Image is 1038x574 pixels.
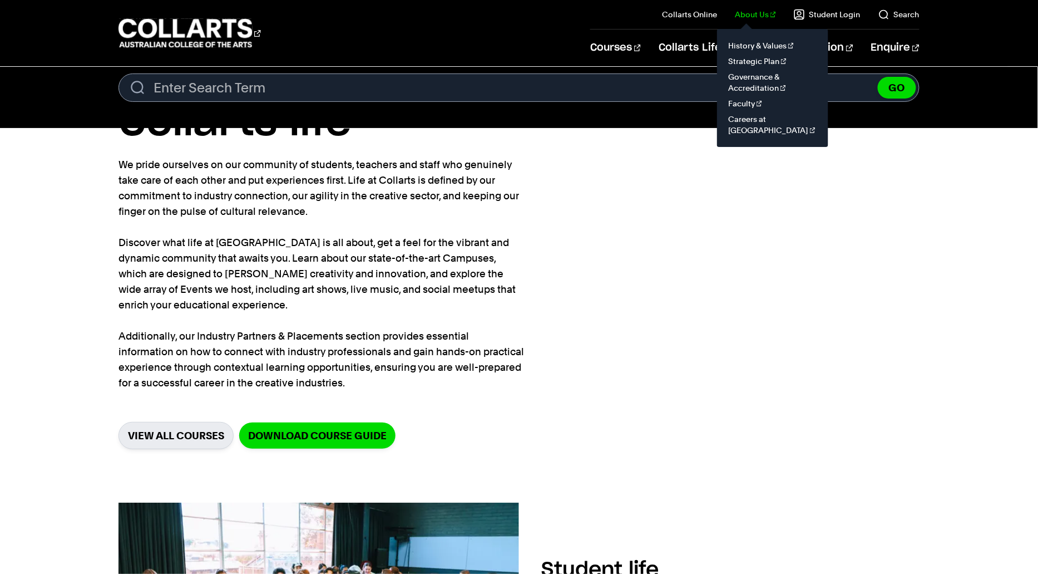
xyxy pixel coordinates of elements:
a: Enquire [871,30,920,66]
a: Courses [590,30,641,66]
a: History & Values [726,38,819,53]
a: Collarts Life [659,30,730,66]
a: Careers at [GEOGRAPHIC_DATA] [726,111,819,138]
button: GO [878,77,916,99]
p: We pride ourselves on our community of students, teachers and staff who genuinely take care of ea... [118,157,525,391]
a: Student Login [794,9,861,20]
a: VIEW ALL COURSES [118,422,234,449]
a: Faculty [726,96,819,111]
a: Search [878,9,920,20]
a: Governance & Accreditation [726,69,819,96]
input: Enter Search Term [118,73,920,102]
a: Download Course Guide [239,423,396,449]
a: About Us [735,9,776,20]
a: Strategic Plan [726,53,819,69]
div: Go to homepage [118,17,261,49]
a: Collarts Online [662,9,717,20]
form: Search [118,73,920,102]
